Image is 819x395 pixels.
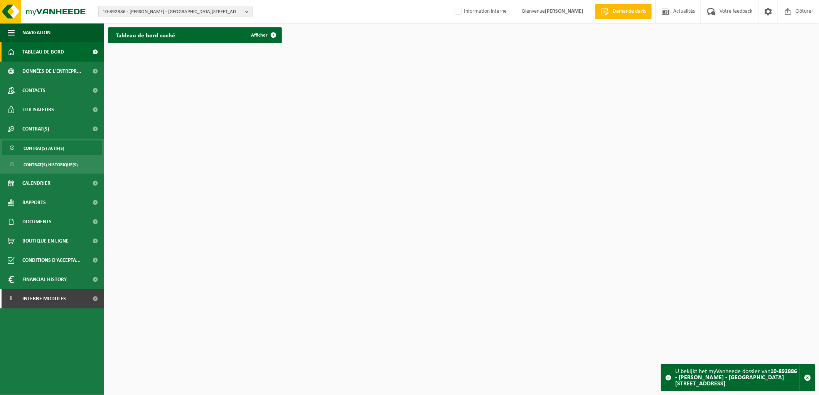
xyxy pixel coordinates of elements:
span: I [8,289,15,308]
span: Boutique en ligne [22,231,69,251]
span: Documents [22,212,52,231]
a: Contrat(s) historique(s) [2,157,102,172]
span: Tableau de bord [22,42,64,62]
strong: [PERSON_NAME] [545,8,583,14]
span: Contacts [22,81,45,100]
a: Contrat(s) actif(s) [2,141,102,155]
span: Interne modules [22,289,66,308]
span: 10-892886 - [PERSON_NAME] - [GEOGRAPHIC_DATA][STREET_ADDRESS] [103,6,242,18]
span: Financial History [22,270,67,289]
span: Navigation [22,23,51,42]
span: Données de l'entrepr... [22,62,81,81]
strong: 10-892886 - [PERSON_NAME] - [GEOGRAPHIC_DATA][STREET_ADDRESS] [675,368,797,387]
span: Calendrier [22,174,51,193]
h2: Tableau de bord caché [108,27,183,42]
label: Information interne [453,6,507,17]
a: Afficher [245,27,281,43]
span: Afficher [251,33,268,38]
span: Contrat(s) historique(s) [24,157,78,172]
span: Conditions d'accepta... [22,251,81,270]
span: Contrat(s) [22,119,49,139]
span: Rapports [22,193,46,212]
span: Demande devis [611,8,648,15]
div: U bekijkt het myVanheede dossier van [675,365,800,391]
button: 10-892886 - [PERSON_NAME] - [GEOGRAPHIC_DATA][STREET_ADDRESS] [98,6,253,17]
span: Contrat(s) actif(s) [24,141,64,156]
a: Demande devis [595,4,652,19]
span: Utilisateurs [22,100,54,119]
